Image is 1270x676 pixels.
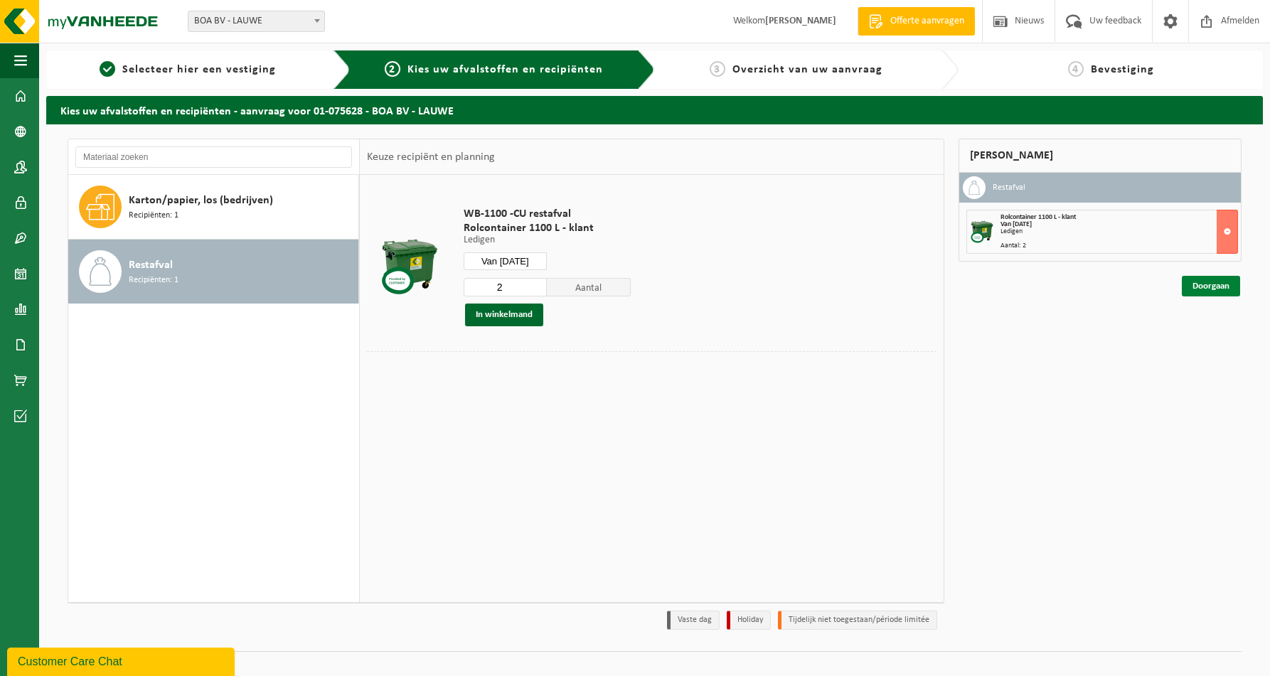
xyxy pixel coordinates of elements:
[993,176,1025,199] h3: Restafval
[959,139,1242,173] div: [PERSON_NAME]
[1000,220,1032,228] strong: Van [DATE]
[7,645,238,676] iframe: chat widget
[732,64,882,75] span: Overzicht van uw aanvraag
[407,64,603,75] span: Kies uw afvalstoffen en recipiënten
[129,192,273,209] span: Karton/papier, los (bedrijven)
[667,611,720,630] li: Vaste dag
[547,278,631,296] span: Aantal
[778,611,937,630] li: Tijdelijk niet toegestaan/période limitée
[1091,64,1154,75] span: Bevestiging
[360,139,502,175] div: Keuze recipiënt en planning
[385,61,400,77] span: 2
[188,11,325,32] span: BOA BV - LAUWE
[464,221,631,235] span: Rolcontainer 1100 L - klant
[188,11,324,31] span: BOA BV - LAUWE
[858,7,975,36] a: Offerte aanvragen
[68,175,359,240] button: Karton/papier, los (bedrijven) Recipiënten: 1
[129,209,178,222] span: Recipiënten: 1
[887,14,968,28] span: Offerte aanvragen
[464,252,548,270] input: Selecteer datum
[1000,213,1076,221] span: Rolcontainer 1100 L - klant
[465,304,543,326] button: In winkelmand
[727,611,771,630] li: Holiday
[129,257,173,274] span: Restafval
[1068,61,1084,77] span: 4
[1182,276,1240,296] a: Doorgaan
[1000,242,1237,250] div: Aantal: 2
[464,235,631,245] p: Ledigen
[129,274,178,287] span: Recipiënten: 1
[710,61,725,77] span: 3
[75,146,352,168] input: Materiaal zoeken
[68,240,359,304] button: Restafval Recipiënten: 1
[46,96,1263,124] h2: Kies uw afvalstoffen en recipiënten - aanvraag voor 01-075628 - BOA BV - LAUWE
[464,207,631,221] span: WB-1100 -CU restafval
[1000,228,1237,235] div: Ledigen
[53,61,322,78] a: 1Selecteer hier een vestiging
[122,64,276,75] span: Selecteer hier een vestiging
[100,61,115,77] span: 1
[765,16,836,26] strong: [PERSON_NAME]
